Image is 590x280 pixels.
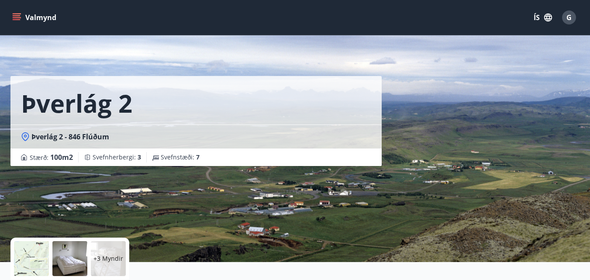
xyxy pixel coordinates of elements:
span: Svefnherbergi : [93,153,141,162]
span: Svefnstæði : [161,153,200,162]
button: ÍS [529,10,557,25]
p: +3 Myndir [93,254,123,263]
span: 3 [138,153,141,161]
span: Stærð : [30,152,73,162]
span: 100 m2 [50,152,73,162]
span: Þverlág 2 - 846 Flúðum [31,132,109,142]
span: 7 [196,153,200,161]
button: G [559,7,580,28]
button: menu [10,10,60,25]
h1: Þverlág 2 [21,86,132,120]
span: G [566,13,572,22]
